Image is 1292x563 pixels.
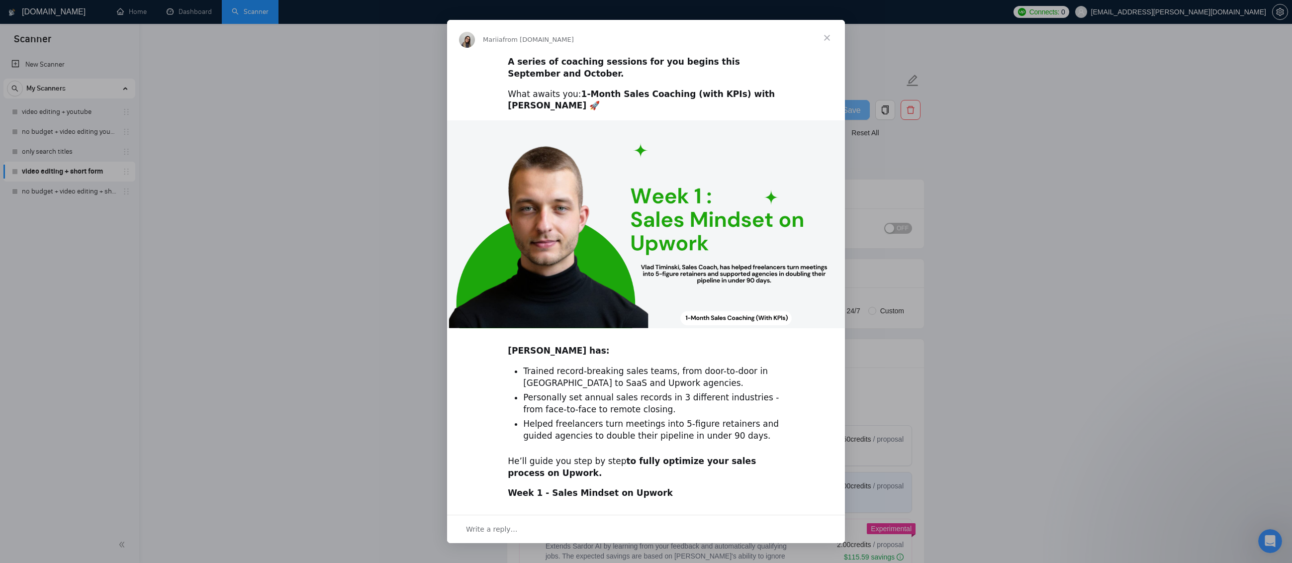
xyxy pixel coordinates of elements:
li: Helped freelancers turn meetings into 5-figure retainers and guided agencies to double their pipe... [523,418,784,442]
b: to fully optimize your sales process on Upwork. [508,456,756,478]
img: Profile image for Mariia [459,32,475,48]
b: Week 1 - Sales Mindset on Upwork [508,488,673,498]
div: Open conversation and reply [447,515,845,543]
span: Mariia [483,36,503,43]
li: Personally set annual sales records in 3 different industries - from face-to-face to remote closing. [523,392,784,416]
span: from [DOMAIN_NAME] [503,36,574,43]
b: 1-Month Sales Coaching (with KPIs) with [PERSON_NAME] 🚀 [508,89,775,111]
li: Trained record-breaking sales teams, from door-to-door in [GEOGRAPHIC_DATA] to SaaS and Upwork ag... [523,366,784,389]
b: [PERSON_NAME] has: [508,346,609,356]
span: Close [809,20,845,56]
span: Write a reply… [466,523,518,536]
div: What awaits you: [508,89,784,112]
div: He’ll guide you step by step [508,456,784,479]
b: A series of coaching sessions for you begins this September and October. [508,57,740,79]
